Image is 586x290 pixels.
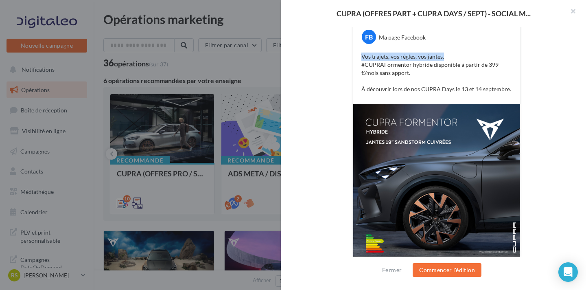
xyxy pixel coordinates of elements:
div: FB [362,30,376,44]
button: Commencer l'édition [413,263,481,277]
span: CUPRA (OFFRES PART + CUPRA DAYS / SEPT) - SOCIAL M... [337,10,531,17]
p: Vos trajets, vos règles, vos jantes. ​ #CUPRAFormentor hybride disponible à partir de 399 €/mois ... [361,53,512,93]
div: Open Intercom Messenger [558,262,578,282]
button: Fermer [379,265,405,275]
div: Ma page Facebook [379,33,426,42]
